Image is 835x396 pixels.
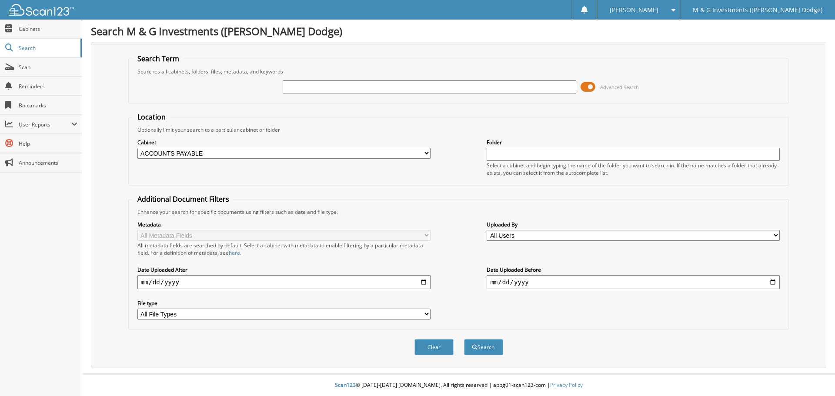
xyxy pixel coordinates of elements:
div: Optionally limit your search to a particular cabinet or folder [133,126,785,133]
legend: Search Term [133,54,184,63]
h1: Search M & G Investments ([PERSON_NAME] Dodge) [91,24,826,38]
label: Date Uploaded Before [487,266,780,273]
button: Search [464,339,503,355]
div: Select a cabinet and begin typing the name of the folder you want to search in. If the name match... [487,162,780,176]
label: Uploaded By [487,221,780,228]
iframe: Chat Widget [792,354,835,396]
label: Metadata [137,221,431,228]
div: Enhance your search for specific documents using filters such as date and file type. [133,208,785,216]
span: User Reports [19,121,71,128]
span: Scan [19,63,77,71]
div: © [DATE]-[DATE] [DOMAIN_NAME]. All rights reserved | appg01-scan123-com | [82,375,835,396]
button: Clear [414,339,454,355]
span: M & G Investments ([PERSON_NAME] Dodge) [693,7,822,13]
label: Cabinet [137,139,431,146]
span: Cabinets [19,25,77,33]
label: File type [137,299,431,307]
span: Reminders [19,83,77,90]
span: Help [19,140,77,147]
span: Advanced Search [600,84,639,90]
input: end [487,275,780,289]
span: [PERSON_NAME] [610,7,658,13]
legend: Additional Document Filters [133,194,234,204]
label: Date Uploaded After [137,266,431,273]
div: Searches all cabinets, folders, files, metadata, and keywords [133,68,785,75]
span: Scan123 [335,381,356,389]
label: Folder [487,139,780,146]
legend: Location [133,112,170,122]
a: here [229,249,240,256]
input: start [137,275,431,289]
span: Bookmarks [19,102,77,109]
span: Announcements [19,159,77,166]
div: All metadata fields are searched by default. Select a cabinet with metadata to enable filtering b... [137,242,431,256]
span: Search [19,44,76,52]
a: Privacy Policy [550,381,583,389]
img: scan123-logo-white.svg [9,4,74,16]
